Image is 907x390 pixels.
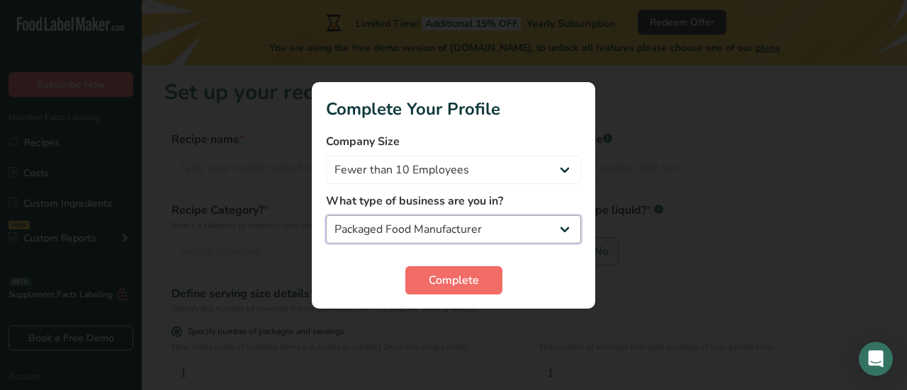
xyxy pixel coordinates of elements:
h1: Complete Your Profile [326,96,581,122]
label: What type of business are you in? [326,193,581,210]
div: Open Intercom Messenger [859,342,893,376]
label: Company Size [326,133,581,150]
span: Complete [429,272,479,289]
button: Complete [405,266,502,294]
